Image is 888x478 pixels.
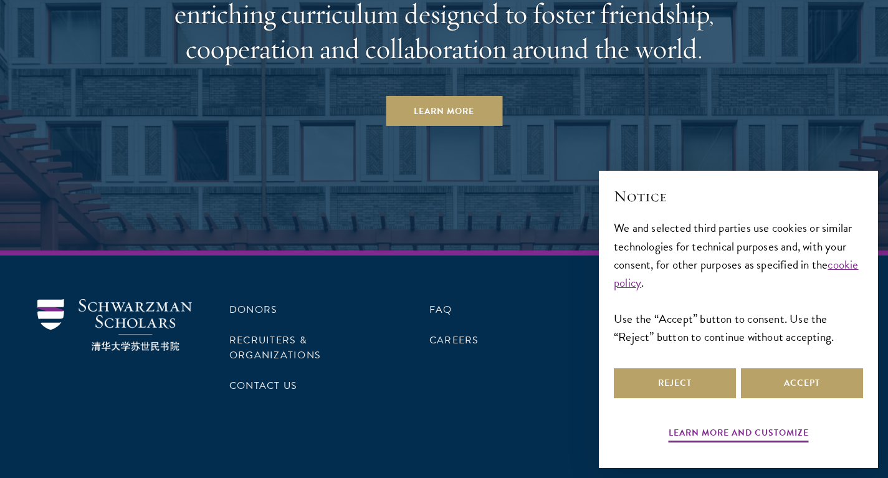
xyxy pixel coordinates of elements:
a: Contact Us [229,378,297,393]
a: cookie policy [614,256,859,292]
button: Learn more and customize [669,425,809,444]
a: Recruiters & Organizations [229,333,321,363]
button: Accept [741,368,863,398]
img: Schwarzman Scholars [37,299,192,351]
a: Careers [429,333,479,348]
a: Learn More [386,96,502,126]
h2: Notice [614,186,863,207]
button: Reject [614,368,736,398]
a: Donors [229,302,277,317]
a: FAQ [429,302,452,317]
div: We and selected third parties use cookies or similar technologies for technical purposes and, wit... [614,219,863,345]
